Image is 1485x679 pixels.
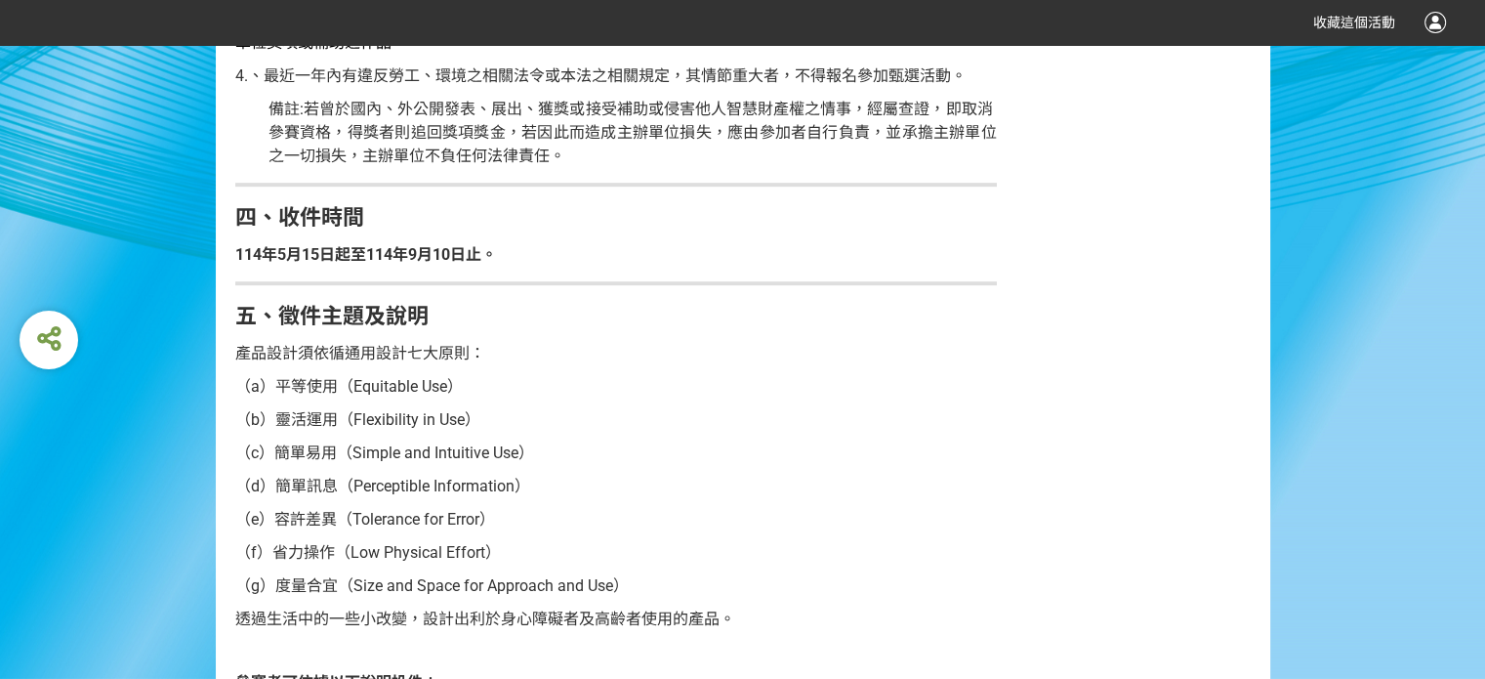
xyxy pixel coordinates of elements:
span: （f）省力操作（Low Physical Effort） [235,543,501,562]
span: （a）平等使用（Equitable Use） [235,377,463,396]
span: 收藏這個活動 [1313,15,1395,30]
span: 備註:若曾於國內、外公開發表、展出、獲獎或接受補助或侵害他人智慧財產權之情事，經屬查證，即取消 參賽資格，得獎者則追回獎項獎金，若因此而造成主辦單位損失，應由參加者自行負責，並承擔主辦單位之一切... [268,100,997,165]
span: （c）簡單易用（Simple and Intuitive Use） [235,444,534,462]
span: （e）容許差異（Tolerance for Error） [235,510,495,529]
span: 透過生活中的一些小改變，設計出利於身心障礙者及高齡者使用的產品。 [235,610,735,628]
span: 4.、最近一年內有違反勞工、環境之相關法令或本法之相關規定，其情節重大者，不得報名參加甄選活動。 [235,66,967,85]
span: （g）度量合宜（Size and Space for Approach and Use） [235,576,629,595]
span: （b）靈活運用（Flexibility in Use） [235,410,480,429]
strong: 五、徵件主題及說明 [235,304,429,328]
span: 且參賽作品需未曾於國內、外公開發表或展出，亦未曾獲其他單位獎項或補助之作品。 [235,10,982,52]
span: （d）簡單訊息（Perceptible Information） [235,477,530,495]
strong: 114年5月15日起至114年9月10日止。 [235,245,497,264]
strong: 四、收件時間 [235,205,364,230]
span: 產品設計須依循通用設計七大原則： [235,344,485,362]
